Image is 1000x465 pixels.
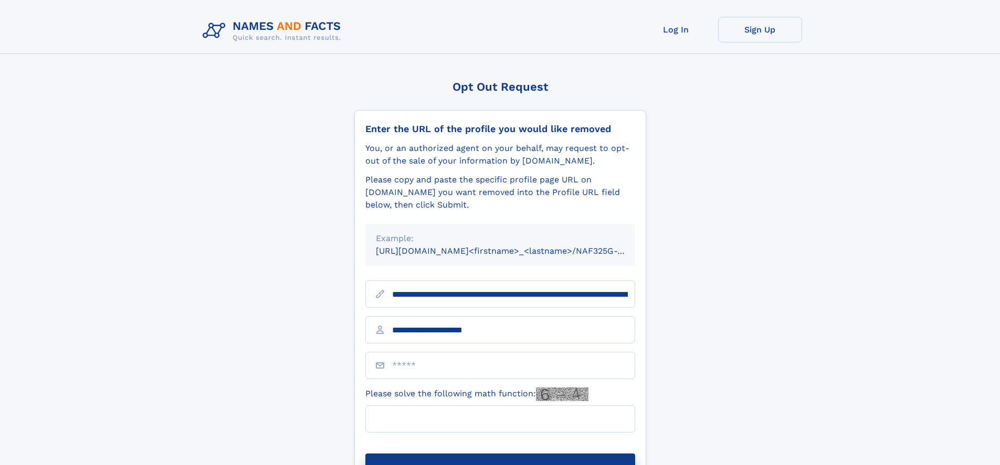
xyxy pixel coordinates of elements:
[198,17,350,45] img: Logo Names and Facts
[718,17,802,42] a: Sign Up
[365,387,588,401] label: Please solve the following math function:
[634,17,718,42] a: Log In
[365,123,635,135] div: Enter the URL of the profile you would like removed
[365,142,635,167] div: You, or an authorized agent on your behalf, may request to opt-out of the sale of your informatio...
[376,232,625,245] div: Example:
[365,174,635,211] div: Please copy and paste the specific profile page URL on [DOMAIN_NAME] you want removed into the Pr...
[376,246,655,256] small: [URL][DOMAIN_NAME]<firstname>_<lastname>/NAF325G-xxxxxxxx
[354,80,646,93] div: Opt Out Request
